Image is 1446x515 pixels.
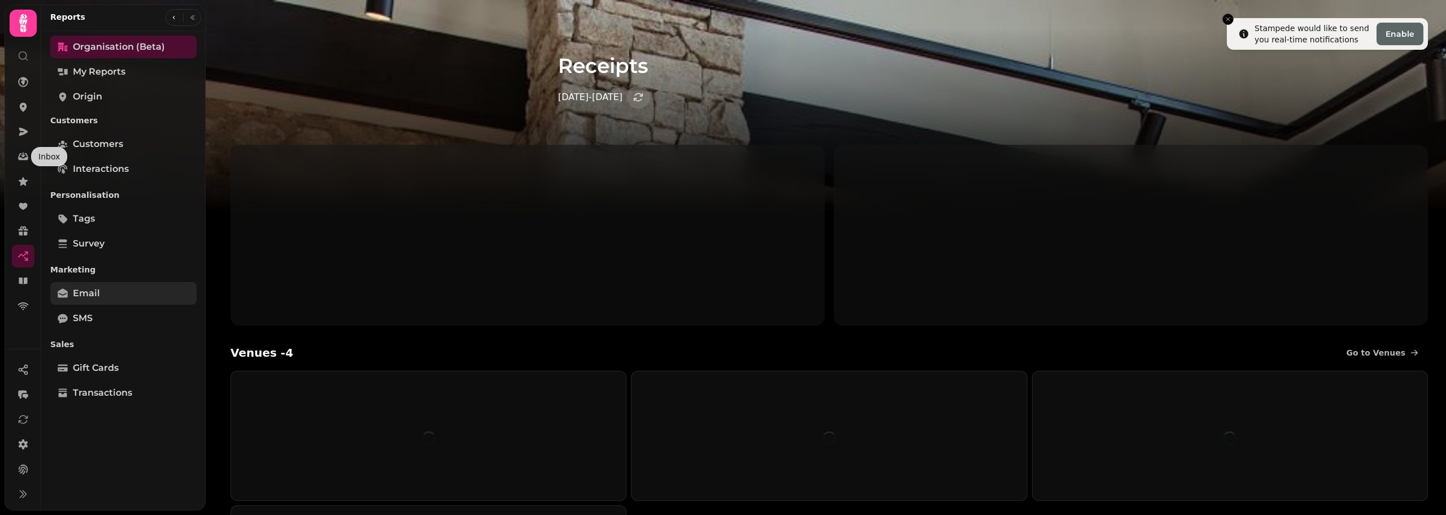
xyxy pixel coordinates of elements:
[1222,14,1234,25] button: Close toast
[50,11,85,23] h2: Reports
[50,133,197,155] a: Customers
[73,212,95,226] span: tags
[50,110,197,131] p: Customers
[50,158,197,180] a: Interactions
[50,60,197,83] a: My Reports
[50,232,197,255] a: survey
[50,85,197,108] a: Origin
[73,40,165,54] span: Organisation (beta)
[50,382,197,404] a: Transactions
[1377,23,1423,45] button: Enable
[73,162,129,176] span: Interactions
[50,282,197,305] a: Email
[73,90,102,103] span: Origin
[73,311,93,325] span: SMS
[50,185,197,205] p: Personalisation
[50,307,197,330] a: SMS
[1255,23,1372,45] div: Stampede would like to send you real-time notifications
[50,334,197,354] p: Sales
[50,36,197,58] a: Organisation (beta)
[31,147,67,166] div: Inbox
[1338,344,1428,362] a: Go to Venues
[73,386,132,400] span: Transactions
[73,137,123,151] span: Customers
[558,90,622,104] p: [DATE] - [DATE]
[73,287,100,300] span: Email
[41,31,206,510] nav: Tabs
[73,361,119,375] span: Gift Cards
[73,237,104,250] span: survey
[50,259,197,280] p: Marketing
[50,357,197,379] a: Gift Cards
[1347,347,1406,358] span: Go to Venues
[230,345,293,361] h2: Venues - 4
[558,27,1100,77] h1: Receipts
[50,207,197,230] a: tags
[73,65,125,79] span: My Reports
